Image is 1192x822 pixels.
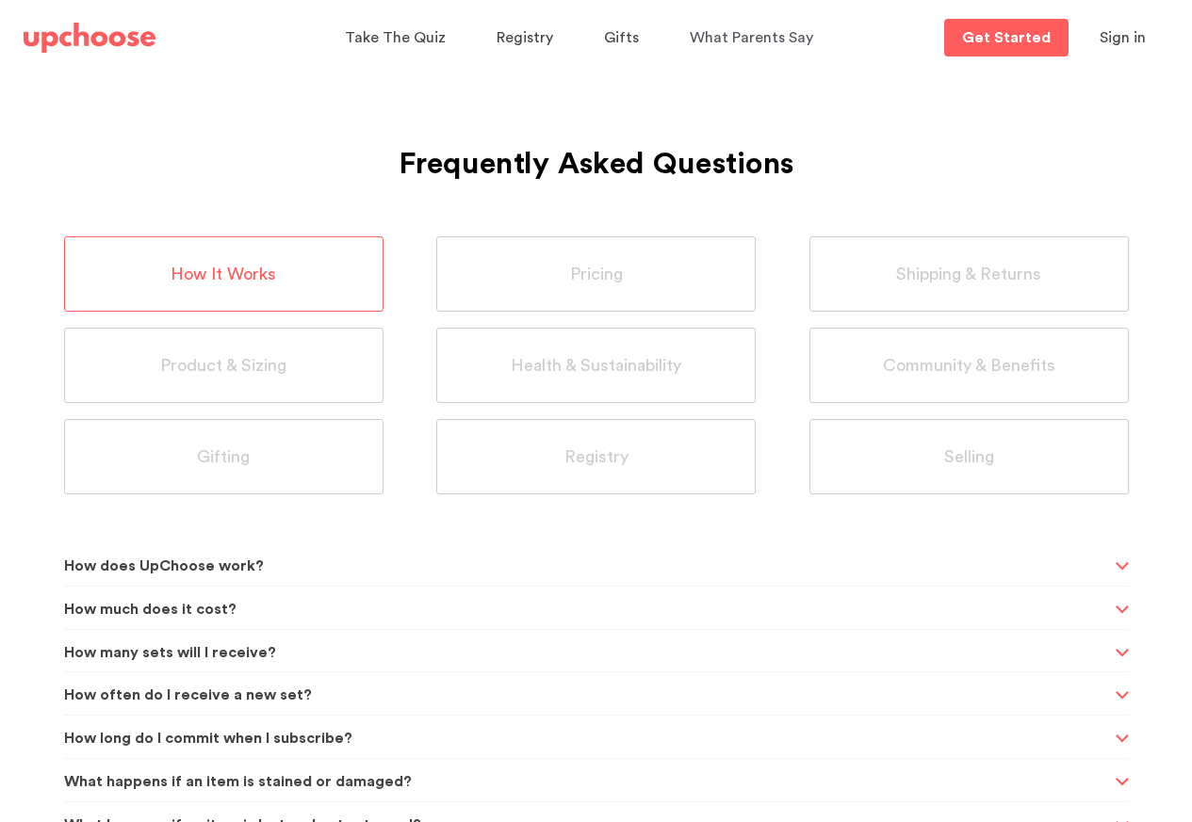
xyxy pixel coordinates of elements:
[1100,30,1146,45] span: Sign in
[690,20,819,56] a: What Parents Say
[604,30,639,45] span: Gifts
[883,355,1055,377] span: Community & Benefits
[1076,19,1169,56] button: Sign in
[497,20,559,56] a: Registry
[64,759,1110,805] span: What happens if an item is stained or damaged?
[64,543,1110,589] span: How does UpChoose work?
[345,20,451,56] a: Take The Quiz
[962,30,1051,45] p: Get Started
[24,19,155,57] a: UpChoose
[171,264,276,285] span: How It Works
[64,630,1110,676] span: How many sets will I receive?
[570,264,623,285] span: Pricing
[497,30,553,45] span: Registry
[690,30,813,45] span: What Parents Say
[64,716,1110,762] span: How long do I commit when I subscribe?
[64,672,1110,718] span: How often do I receive a new set?
[564,446,629,468] span: Registry
[197,446,250,468] span: Gifting
[896,264,1041,285] span: Shipping & Returns
[24,23,155,53] img: UpChoose
[160,355,286,377] span: Product & Sizing
[604,20,645,56] a: Gifts
[511,355,681,377] span: Health & Sustainability
[944,446,994,468] span: Selling
[944,19,1069,56] a: Get Started
[345,30,446,45] span: Take The Quiz
[64,100,1129,188] h1: Frequently Asked Questions
[64,587,1110,633] span: How much does it cost?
